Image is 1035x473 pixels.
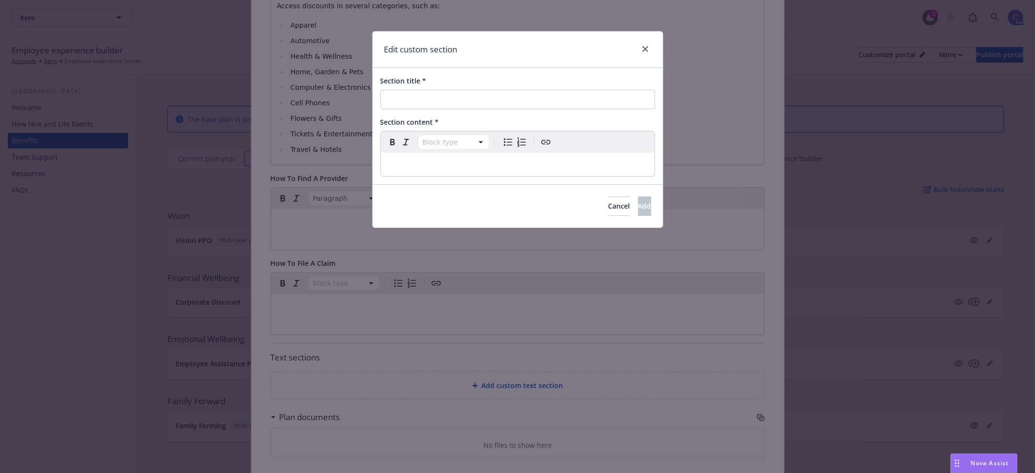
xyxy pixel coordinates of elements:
div: toggle group [501,135,528,149]
button: Add [638,196,651,216]
span: Add [638,201,651,211]
span: Section title * [380,76,427,85]
button: Numbered list [515,135,528,149]
button: Create link [539,135,553,149]
div: editable markdown [381,153,655,176]
button: Bulleted list [501,135,515,149]
div: Drag to move [951,454,963,473]
button: Nova Assist [951,454,1018,473]
span: Nova Assist [971,459,1009,467]
span: Section content * [380,117,439,127]
button: Cancel [608,196,630,216]
button: Bold [386,135,399,149]
button: Italic [399,135,413,149]
a: close [640,43,651,55]
span: Cancel [608,201,630,211]
h1: Edit custom section [384,43,458,56]
button: Block type [419,135,489,149]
